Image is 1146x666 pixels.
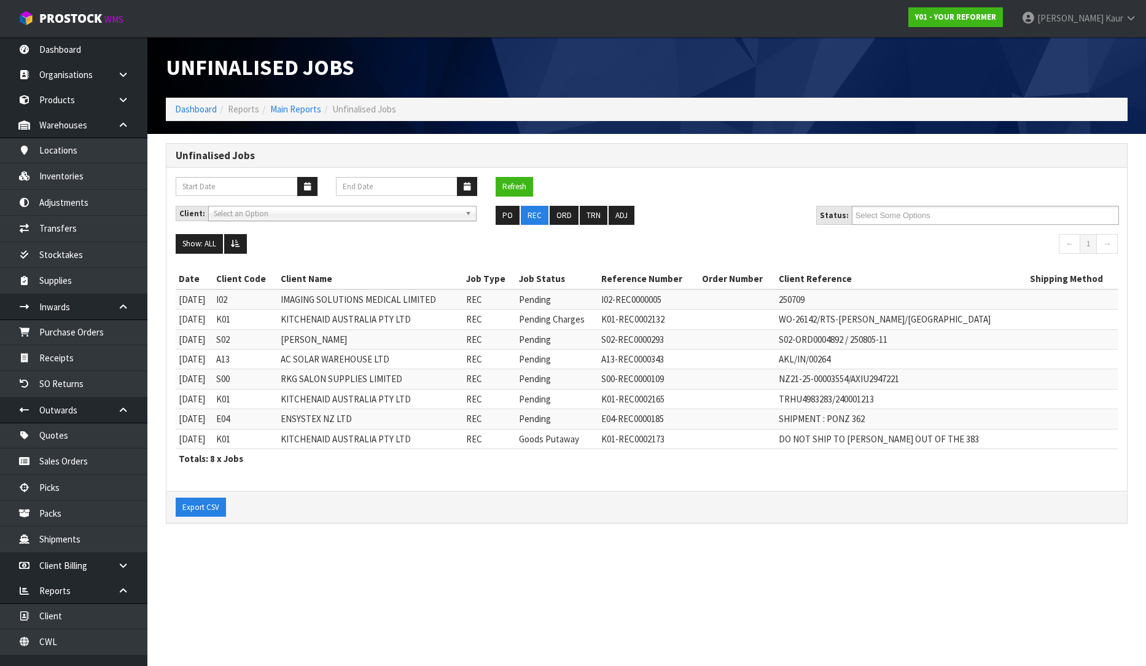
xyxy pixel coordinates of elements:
[179,208,205,219] strong: Client:
[656,234,1118,257] nav: Page navigation
[519,393,551,405] span: Pending
[699,269,776,289] th: Order Number
[598,389,698,409] td: K01-REC0002165
[213,429,278,449] td: K01
[176,177,298,196] input: Start Date
[166,53,354,81] span: Unfinalised Jobs
[176,409,213,429] td: [DATE]
[278,350,464,369] td: AC SOLAR WAREHOUSE LTD
[521,206,548,225] button: REC
[176,269,213,289] th: Date
[519,353,551,365] span: Pending
[213,369,278,389] td: S00
[1096,234,1118,254] a: →
[915,12,996,22] strong: Y01 - YOUR REFORMER
[609,206,634,225] button: ADJ
[598,429,698,449] td: K01-REC0002173
[104,14,123,25] small: WMS
[278,269,464,289] th: Client Name
[1059,234,1080,254] a: ←
[776,409,1027,429] td: SHIPMENT : PONZ 362
[519,294,551,305] span: Pending
[214,206,460,221] span: Select an Option
[176,429,213,449] td: [DATE]
[278,310,464,329] td: KITCHENAID AUSTRALIA PTY LTD
[175,103,217,115] a: Dashboard
[1080,234,1097,254] a: 1
[213,329,278,349] td: S02
[776,350,1027,369] td: AKL/IN/00264
[176,329,213,349] td: [DATE]
[463,429,515,449] td: REC
[598,369,698,389] td: S00-REC0000109
[278,329,464,349] td: [PERSON_NAME]
[336,177,458,196] input: End Date
[598,310,698,329] td: K01-REC0002132
[519,373,551,385] span: Pending
[278,369,464,389] td: RKG SALON SUPPLIES LIMITED
[463,329,515,349] td: REC
[278,429,464,449] td: KITCHENAID AUSTRALIA PTY LTD
[598,350,698,369] td: A13-REC0000343
[598,409,698,429] td: E04-REC0000185
[213,310,278,329] td: K01
[463,409,515,429] td: REC
[213,289,278,310] td: I02
[598,269,698,289] th: Reference Number
[776,289,1027,310] td: 250709
[176,389,213,409] td: [DATE]
[176,310,213,329] td: [DATE]
[496,206,520,225] button: PO
[278,409,464,429] td: ENSYSTEX NZ LTD
[776,389,1027,409] td: TRHU4983283/240001213
[213,409,278,429] td: E04
[580,206,607,225] button: TRN
[463,350,515,369] td: REC
[18,10,34,26] img: cube-alt.png
[228,103,259,115] span: Reports
[516,269,599,289] th: Job Status
[463,310,515,329] td: REC
[332,103,396,115] span: Unfinalised Jobs
[176,449,1118,469] th: Totals: 8 x Jobs
[519,433,579,445] span: Goods Putaway
[176,369,213,389] td: [DATE]
[1027,269,1118,289] th: Shipping Method
[550,206,579,225] button: ORD
[270,103,321,115] a: Main Reports
[598,289,698,310] td: I02-REC0000005
[278,289,464,310] td: IMAGING SOLUTIONS MEDICAL LIMITED
[176,234,223,254] button: Show: ALL
[213,269,278,289] th: Client Code
[598,329,698,349] td: S02-REC0000293
[519,313,585,325] span: Pending Charges
[519,334,551,345] span: Pending
[463,389,515,409] td: REC
[39,10,102,26] span: ProStock
[776,269,1027,289] th: Client Reference
[776,369,1027,389] td: NZ21-25-00003554/AXIU2947221
[1037,12,1104,24] span: [PERSON_NAME]
[176,498,226,517] button: Export CSV
[278,389,464,409] td: KITCHENAID AUSTRALIA PTY LTD
[776,329,1027,349] td: S02-ORD0004892 / 250805-11
[519,413,551,425] span: Pending
[820,210,849,221] strong: Status:
[213,350,278,369] td: A13
[908,7,1003,27] a: Y01 - YOUR REFORMER
[496,177,533,197] button: Refresh
[176,150,1118,162] h3: Unfinalised Jobs
[176,350,213,369] td: [DATE]
[213,389,278,409] td: K01
[776,310,1027,329] td: WO-26142/RTS-[PERSON_NAME]/[GEOGRAPHIC_DATA]
[463,269,515,289] th: Job Type
[463,369,515,389] td: REC
[176,289,213,310] td: [DATE]
[776,429,1027,449] td: DO NOT SHIP TO [PERSON_NAME] OUT OF THE 383
[1105,12,1123,24] span: Kaur
[463,289,515,310] td: REC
